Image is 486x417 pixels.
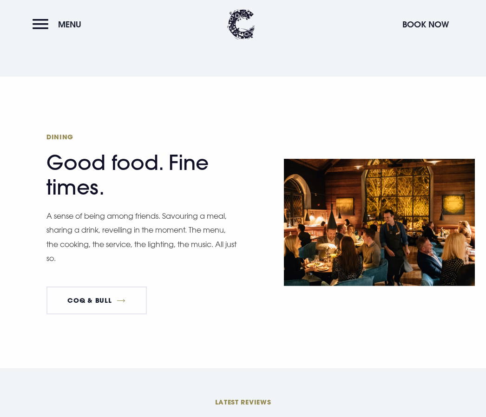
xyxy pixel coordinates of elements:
a: Coq & Bull [46,287,147,314]
span: Menu [58,19,81,30]
button: Book Now [398,14,453,34]
span: Dining [46,132,228,141]
h2: Good food. Fine times. [46,132,228,200]
img: Hotel Northern Ireland [284,159,475,286]
img: Clandeboye Lodge [227,9,255,39]
p: A sense of being among friends. Savouring a meal, sharing a drink, revelling in the moment. The m... [46,209,237,266]
h3: Latest Reviews [6,397,480,406]
button: Menu [33,14,86,34]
